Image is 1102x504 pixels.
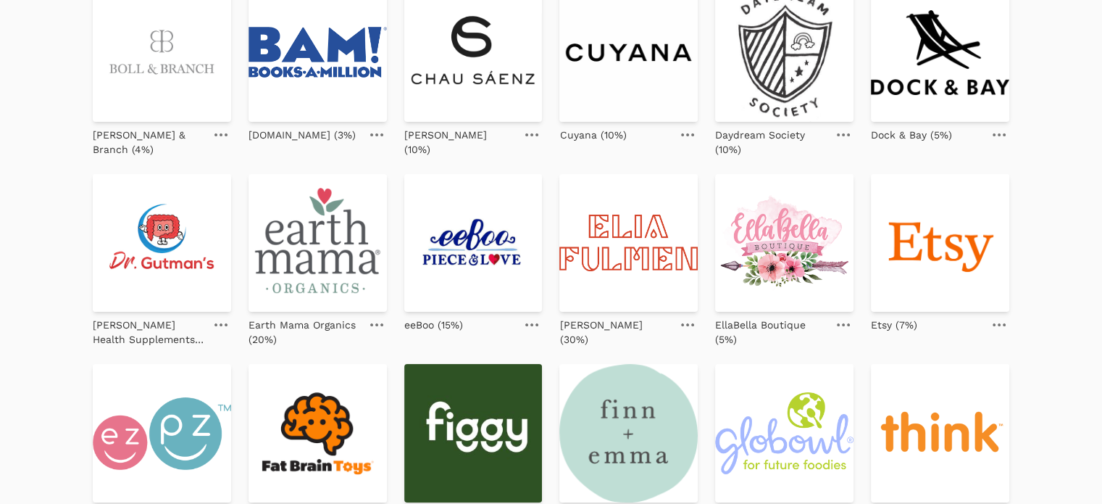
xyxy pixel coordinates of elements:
[715,128,827,157] p: Daydream Society (10%)
[249,128,356,142] p: [DOMAIN_NAME] (3%)
[871,174,1009,313] img: 6343318d44f1dc106d85aa2d_etsy_logo_lg_rgb.png
[715,312,827,347] a: EllaBella Boutique (5%)
[249,312,361,347] a: Earth Mama Organics (20%)
[249,318,361,347] p: Earth Mama Organics (20%)
[871,128,952,142] p: Dock & Bay (5%)
[93,312,205,347] a: [PERSON_NAME] Health Supplements (10%)
[559,312,672,347] a: [PERSON_NAME] (30%)
[404,318,463,332] p: eeBoo (15%)
[871,122,952,142] a: Dock & Bay (5%)
[249,174,387,313] img: EarthMamaOrganics_Logo_may2022_2000x2000_transparent_110x@2x.png
[93,174,231,313] img: soL4zDwaWNGr+06uUNo48iu44Mz9Eh5+AawB1dvaeDJm7w3RHrWK7zL997yIPJdZIM3OffDtRwcHBwcHBwcHBwcHBwcHBwcHB...
[715,364,853,503] img: globowl-logo_primary-color-tagline.png
[404,174,543,313] img: eeBoo-Piece-and-Love-1024-x-780.jpg
[715,122,827,157] a: Daydream Society (10%)
[559,318,672,347] p: [PERSON_NAME] (30%)
[404,364,543,503] img: 8fbf97ce37b22a7307cf6ca2fbe0ecff.jpg
[93,128,205,157] p: [PERSON_NAME] & Branch (4%)
[404,312,463,332] a: eeBoo (15%)
[559,128,626,142] p: Cuyana (10%)
[93,364,231,503] img: ezpz-logo_20cc55df-5e65-4aad-970e-4bb41ff2f715_300x@2x.png
[715,318,827,347] p: EllaBella Boutique (5%)
[559,364,698,503] img: Group_148_c482bd65-53ad-4d5c-85a1-751704f0b46a_350x.png
[559,174,698,313] img: 6347814845aea555ebaf772d_EliaFulmen-Logo-Stacked.png
[871,318,917,332] p: Etsy (7%)
[249,122,356,142] a: [DOMAIN_NAME] (3%)
[871,364,1009,503] img: gothink-logo.png
[93,122,205,157] a: [PERSON_NAME] & Branch (4%)
[93,318,205,347] p: [PERSON_NAME] Health Supplements (10%)
[871,312,917,332] a: Etsy (7%)
[559,122,626,142] a: Cuyana (10%)
[404,122,517,157] a: [PERSON_NAME] (10%)
[249,364,387,503] img: 0f1e06e1f8465b8b932a99f04cc17420.w400.h400.jpg
[715,174,853,313] img: ELLABELLA---logo_360x.png
[404,128,517,157] p: [PERSON_NAME] (10%)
